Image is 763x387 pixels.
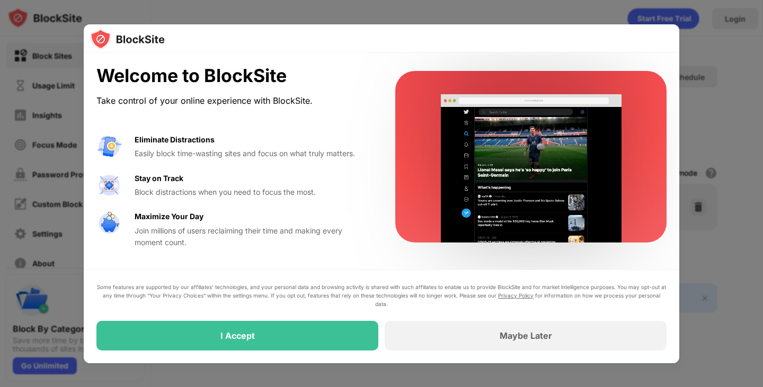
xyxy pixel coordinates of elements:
div: Block distractions when you need to focus the most. [135,186,370,198]
div: Welcome to BlockSite [96,65,370,87]
div: Join millions of users reclaiming their time and making every moment count. [135,225,370,249]
div: Eliminate Distractions [135,134,215,146]
div: Stay on Track [135,173,183,184]
div: Maybe Later [500,330,552,341]
img: value-safe-time.svg [96,211,122,236]
img: value-avoid-distractions.svg [96,134,122,159]
img: logo-blocksite.svg [90,29,165,50]
div: Maximize Your Day [135,211,203,222]
a: Privacy Policy [498,292,534,299]
div: Take control of your online experience with BlockSite. [96,93,370,109]
div: Easily block time-wasting sites and focus on what truly matters. [135,148,370,159]
div: Some features are supported by our affiliates’ technologies, and your personal data and browsing ... [96,283,667,308]
div: I Accept [220,330,255,341]
img: value-focus.svg [96,173,122,198]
